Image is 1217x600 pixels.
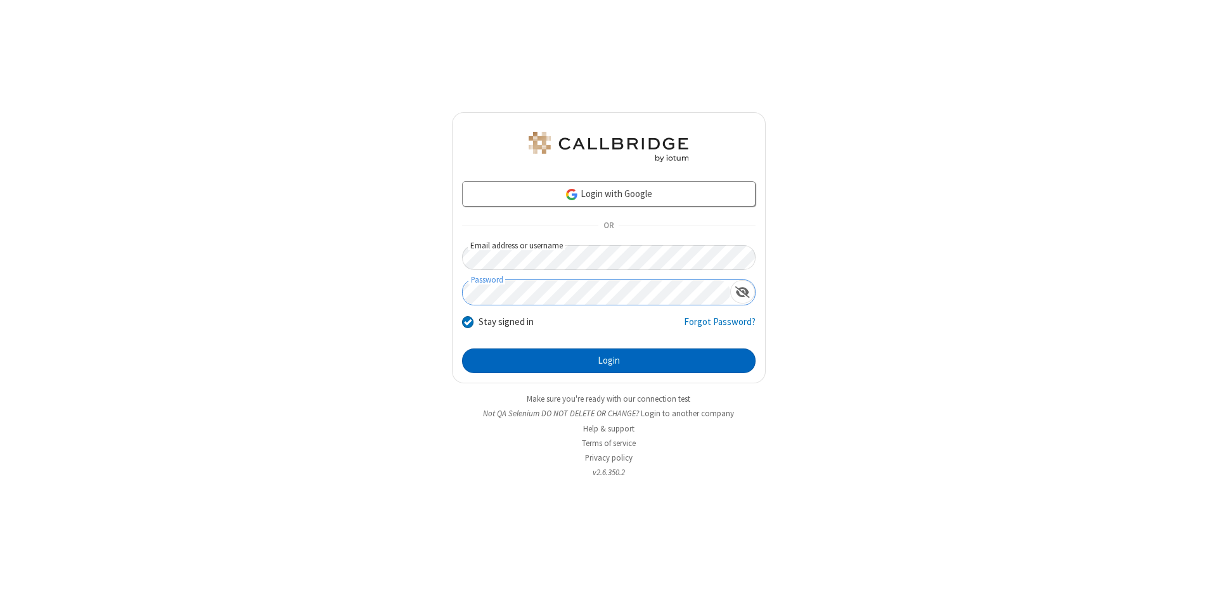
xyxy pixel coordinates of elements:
img: QA Selenium DO NOT DELETE OR CHANGE [526,132,691,162]
li: Not QA Selenium DO NOT DELETE OR CHANGE? [452,407,766,419]
iframe: Chat [1185,567,1207,591]
input: Password [463,280,730,305]
li: v2.6.350.2 [452,466,766,478]
a: Terms of service [582,438,636,449]
button: Login to another company [641,407,734,419]
div: Show password [730,280,755,303]
span: OR [598,217,619,235]
a: Help & support [583,423,634,434]
button: Login [462,348,756,374]
label: Stay signed in [479,315,534,329]
input: Email address or username [462,245,756,270]
a: Privacy policy [585,452,633,463]
a: Forgot Password? [684,315,756,339]
a: Login with Google [462,181,756,207]
a: Make sure you're ready with our connection test [527,393,690,404]
img: google-icon.png [565,188,579,201]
